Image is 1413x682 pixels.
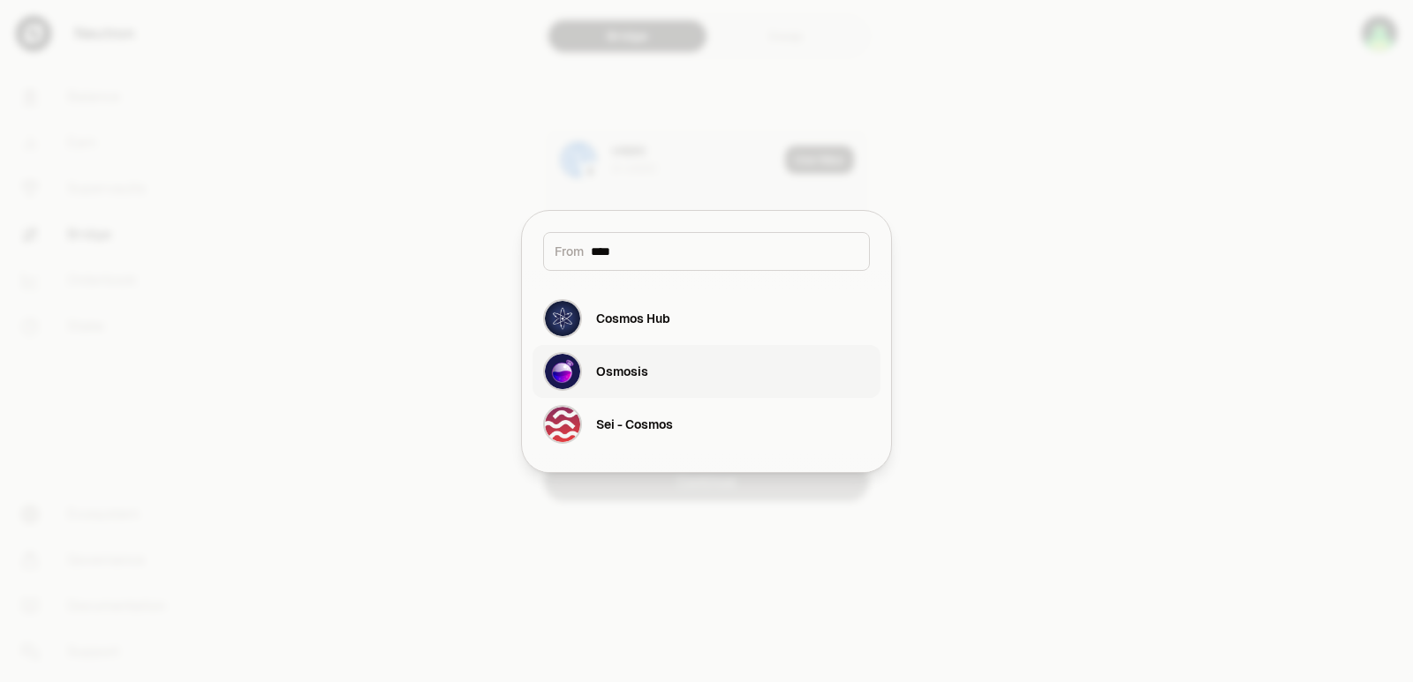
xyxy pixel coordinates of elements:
button: Sei - Cosmos LogoSei - Cosmos [533,398,880,451]
span: From [555,243,584,260]
div: Cosmos Hub [596,310,670,327]
div: Sei - Cosmos [596,416,673,433]
button: Osmosis LogoOsmosis [533,345,880,398]
img: Osmosis Logo [545,354,580,389]
img: Cosmos Hub Logo [545,301,580,336]
button: Cosmos Hub LogoCosmos Hub [533,292,880,345]
img: Sei - Cosmos Logo [545,407,580,442]
div: Osmosis [596,363,648,380]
